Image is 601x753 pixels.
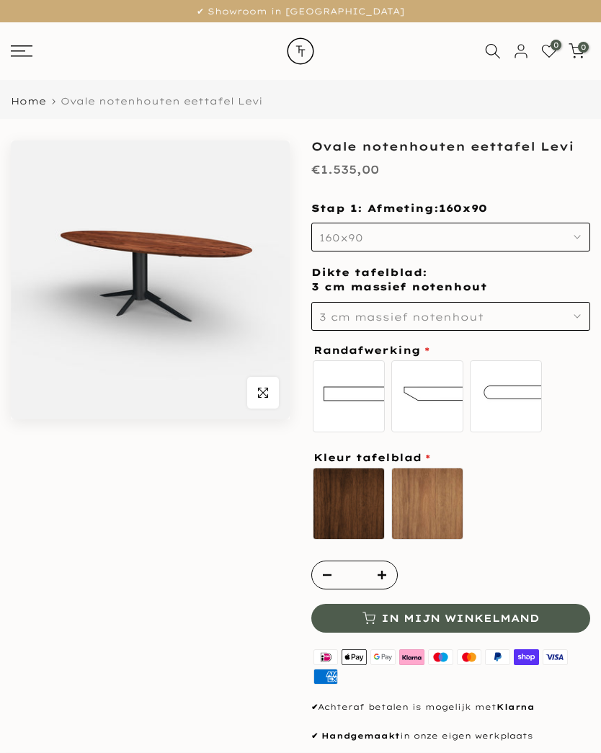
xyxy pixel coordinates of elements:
img: apple pay [340,647,369,667]
span: 0 [551,40,561,50]
span: Kleur tafelblad [313,453,430,463]
h1: Ovale notenhouten eettafel Levi [311,141,590,152]
a: 0 [541,43,557,59]
img: google pay [369,647,398,667]
span: Randafwerking [313,345,429,355]
img: paypal [484,647,512,667]
img: american express [311,667,340,686]
span: 3 cm massief notenhout [319,311,484,324]
img: trend-table [275,22,326,80]
div: €1.535,00 [311,159,379,180]
img: klarna [397,647,426,667]
p: ✔ Showroom in [GEOGRAPHIC_DATA] [18,4,583,19]
a: Home [11,97,46,106]
p: in onze eigen werkplaats [311,729,590,744]
span: 3 cm massief notenhout [311,280,487,295]
span: Ovale notenhouten eettafel Levi [61,95,263,107]
span: Stap 1: Afmeting: [311,202,487,215]
button: 160x90 [311,223,590,251]
strong: ✔ [311,702,318,712]
span: 160x90 [439,202,487,216]
span: Dikte tafelblad: [311,266,487,293]
strong: Klarna [497,702,535,712]
img: maestro [426,647,455,667]
img: ideal [311,647,340,667]
p: Achteraf betalen is mogelijk met [311,700,590,715]
img: visa [541,647,570,667]
img: master [455,647,484,667]
span: 0 [578,42,589,53]
strong: ✔ [311,731,318,741]
span: 160x90 [319,231,363,244]
iframe: toggle-frame [1,680,74,752]
strong: Handgemaakt [321,731,400,741]
button: 3 cm massief notenhout [311,302,590,331]
a: 0 [569,43,584,59]
img: shopify pay [512,647,541,667]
